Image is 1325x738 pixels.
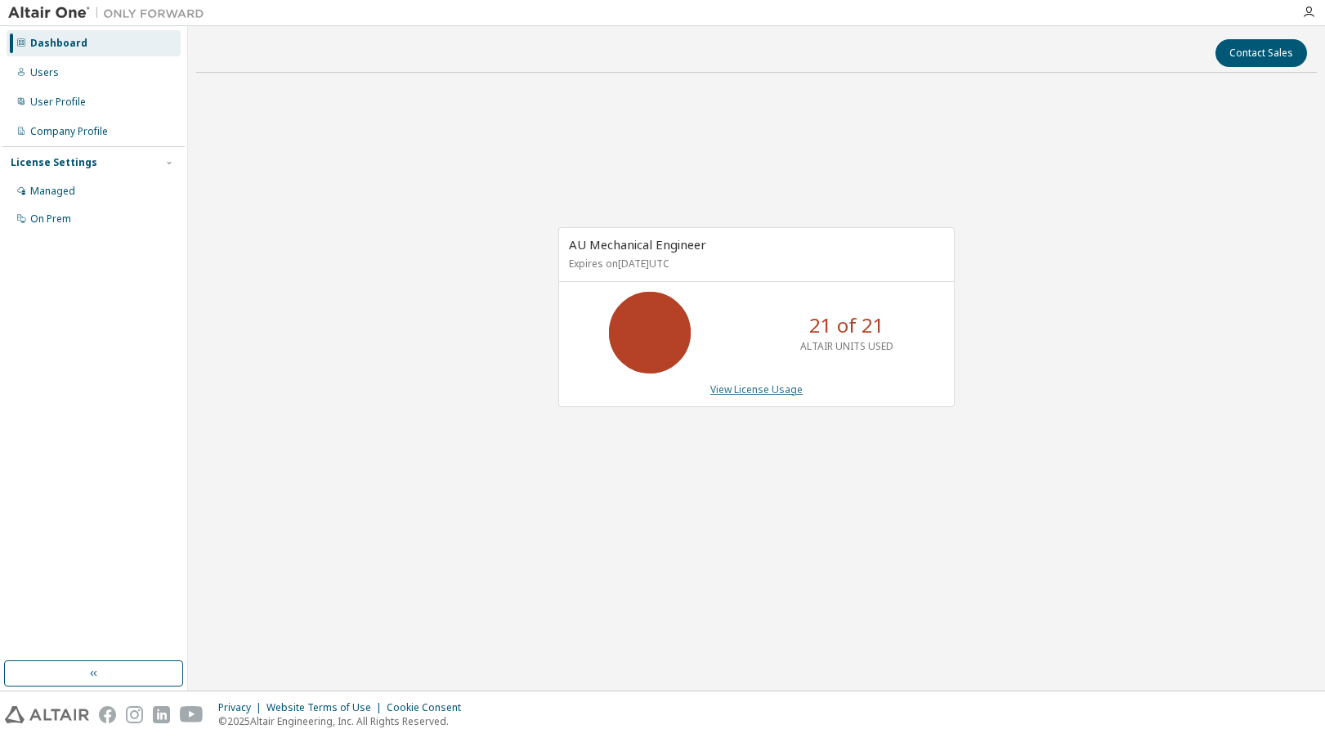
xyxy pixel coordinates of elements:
[11,156,97,169] div: License Settings
[30,212,71,226] div: On Prem
[218,701,266,714] div: Privacy
[30,96,86,109] div: User Profile
[710,382,803,396] a: View License Usage
[180,706,204,723] img: youtube.svg
[569,257,940,271] p: Expires on [DATE] UTC
[30,125,108,138] div: Company Profile
[809,311,884,339] p: 21 of 21
[30,66,59,79] div: Users
[266,701,387,714] div: Website Terms of Use
[800,339,893,353] p: ALTAIR UNITS USED
[5,706,89,723] img: altair_logo.svg
[569,236,706,253] span: AU Mechanical Engineer
[126,706,143,723] img: instagram.svg
[30,185,75,198] div: Managed
[30,37,87,50] div: Dashboard
[153,706,170,723] img: linkedin.svg
[8,5,213,21] img: Altair One
[218,714,471,728] p: © 2025 Altair Engineering, Inc. All Rights Reserved.
[99,706,116,723] img: facebook.svg
[1215,39,1307,67] button: Contact Sales
[387,701,471,714] div: Cookie Consent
